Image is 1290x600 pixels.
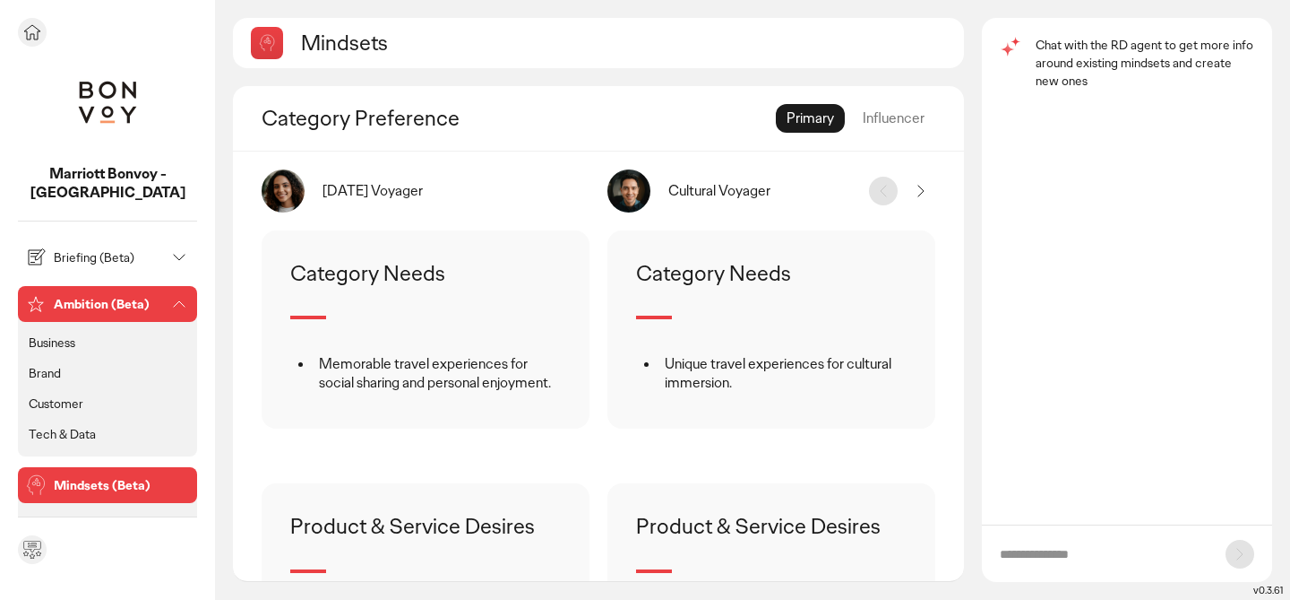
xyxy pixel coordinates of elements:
[54,479,190,491] p: Mindsets (Beta)
[29,516,162,532] p: Overview & Opportunity
[314,355,561,393] li: Memorable travel experiences for social sharing and personal enjoyment.
[29,426,96,442] p: Tech & Data
[301,29,388,57] h2: Mindsets
[29,335,75,351] p: Business
[636,259,791,287] p: Category Needs
[659,355,907,393] li: Unique travel experiences for cultural immersion.
[607,170,650,213] img: image
[29,396,83,412] p: Customer
[63,57,152,147] img: project avatar
[262,104,460,132] h2: Category Preference
[18,165,197,203] p: Marriott Bonvoy - Brazil
[29,365,61,381] p: Brand
[668,182,770,201] div: Cultural Voyager
[18,535,47,564] div: Send feedback
[852,104,935,133] div: Influencer
[290,512,535,540] p: Product & Service Desires
[262,170,305,213] img: image
[290,259,445,287] p: Category Needs
[1036,36,1254,90] p: Chat with the RD agent to get more info around existing mindsets and create new ones
[636,512,881,540] p: Product & Service Desires
[322,182,423,201] div: [DATE] Voyager
[54,251,165,264] p: Briefing (Beta)
[54,298,165,310] p: Ambition (Beta)
[776,104,845,133] div: Primary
